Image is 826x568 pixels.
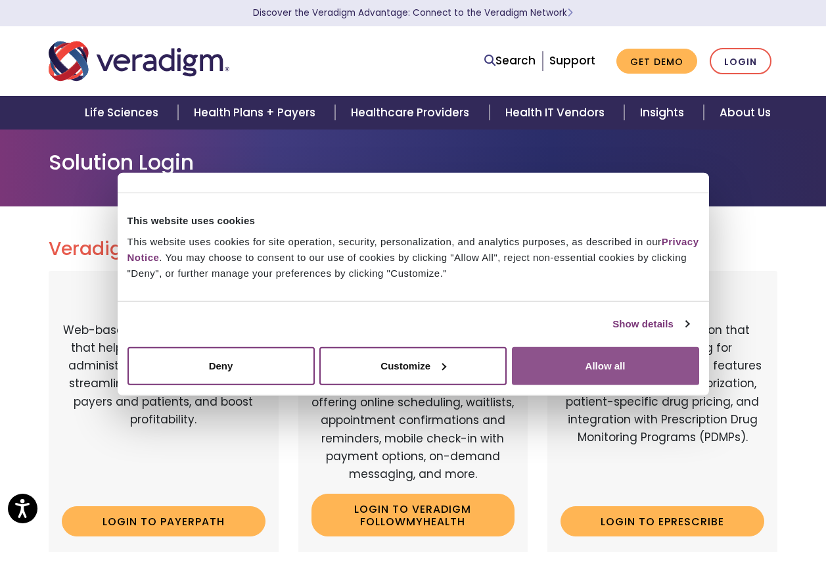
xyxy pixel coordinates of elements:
a: Login to Veradigm FollowMyHealth [311,494,515,536]
a: About Us [704,96,787,130]
a: Insights [624,96,704,130]
a: Support [549,53,595,68]
a: Login to ePrescribe [561,506,764,536]
a: Healthcare Providers [335,96,489,130]
a: Life Sciences [69,96,178,130]
a: Get Demo [616,49,697,74]
div: This website uses cookies for site operation, security, personalization, and analytics purposes, ... [127,233,699,281]
a: Discover the Veradigm Advantage: Connect to the Veradigm NetworkLearn More [253,7,573,19]
a: Show details [612,316,689,332]
h1: Solution Login [49,150,778,175]
a: Login [710,48,771,75]
p: Veradigm FollowMyHealth's Mobile Patient Experience enhances patient access via mobile devices, o... [311,341,515,484]
a: Search [484,52,536,70]
p: Web-based, user-friendly solutions that help providers and practice administrators enhance revenu... [62,321,265,496]
img: Veradigm logo [49,39,229,83]
span: Learn More [567,7,573,19]
div: This website uses cookies [127,213,699,229]
h2: Veradigm Solutions [49,238,778,260]
button: Deny [127,346,315,385]
a: Health Plans + Payers [178,96,335,130]
button: Allow all [512,346,699,385]
h3: Payerpath [62,287,265,306]
a: Privacy Notice [127,235,699,262]
a: Login to Payerpath [62,506,265,536]
button: Customize [319,346,507,385]
p: A comprehensive solution that simplifies prescribing for healthcare providers with features like ... [561,321,764,496]
a: Health IT Vendors [490,96,624,130]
